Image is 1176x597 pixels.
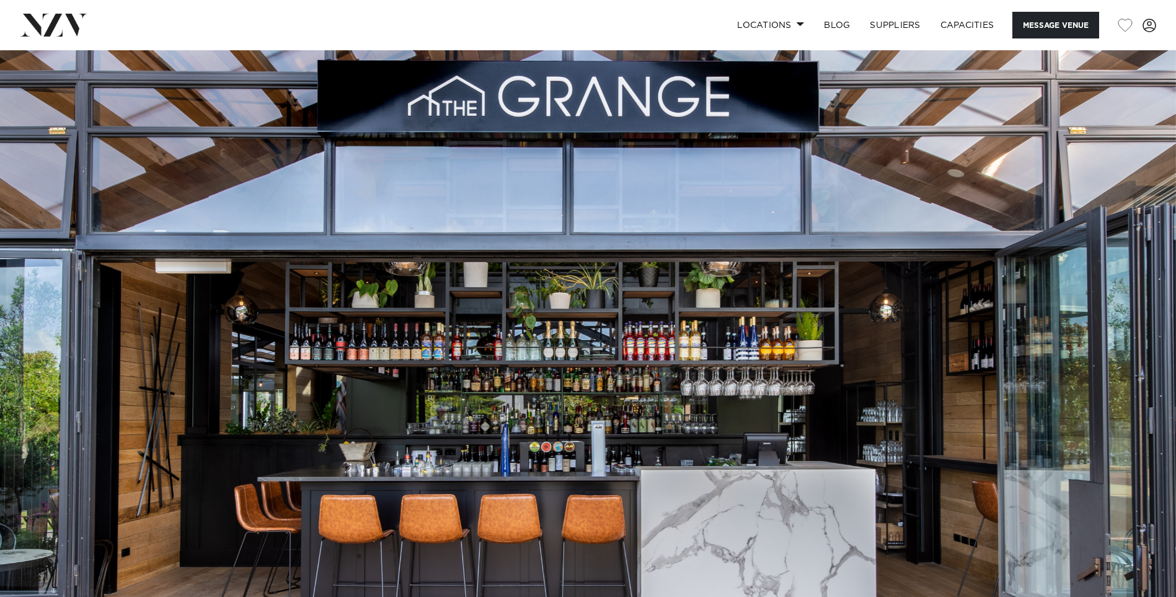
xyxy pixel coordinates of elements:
a: SUPPLIERS [860,12,930,38]
a: BLOG [814,12,860,38]
a: Locations [727,12,814,38]
a: Capacities [931,12,1004,38]
button: Message Venue [1012,12,1099,38]
img: nzv-logo.png [20,14,87,36]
